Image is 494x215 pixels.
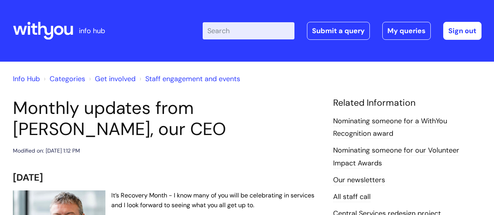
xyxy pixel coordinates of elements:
[42,73,85,85] li: Solution home
[13,74,40,84] a: Info Hub
[137,73,240,85] li: Staff engagement and events
[111,191,314,209] span: It’s Recovery Month - I know many of you will be celebrating in services and I look forward to se...
[13,146,80,156] div: Modified on: [DATE] 1:12 PM
[13,98,321,140] h1: Monthly updates from [PERSON_NAME], our CEO
[333,116,447,139] a: Nominating someone for a WithYou Recognition award
[382,22,431,40] a: My queries
[13,171,43,183] span: [DATE]
[95,74,136,84] a: Get involved
[307,22,370,40] a: Submit a query
[79,25,105,37] p: info hub
[333,192,371,202] a: All staff call
[333,175,385,185] a: Our newsletters
[203,22,482,40] div: | -
[443,22,482,40] a: Sign out
[87,73,136,85] li: Get involved
[333,146,459,168] a: Nominating someone for our Volunteer Impact Awards
[50,74,85,84] a: Categories
[203,22,294,39] input: Search
[333,98,482,108] h4: Related Information
[145,74,240,84] a: Staff engagement and events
